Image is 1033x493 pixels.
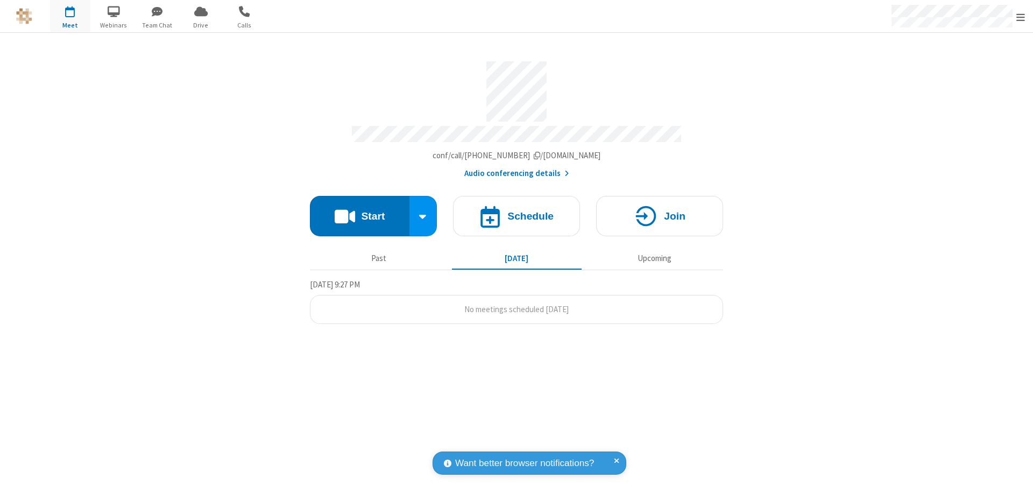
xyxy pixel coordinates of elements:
[664,211,685,221] h4: Join
[16,8,32,24] img: QA Selenium DO NOT DELETE OR CHANGE
[452,248,582,269] button: [DATE]
[409,196,437,236] div: Start conference options
[314,248,444,269] button: Past
[590,248,719,269] button: Upcoming
[181,20,221,30] span: Drive
[94,20,134,30] span: Webinars
[310,279,360,290] span: [DATE] 9:27 PM
[453,196,580,236] button: Schedule
[507,211,554,221] h4: Schedule
[361,211,385,221] h4: Start
[310,53,723,180] section: Account details
[433,150,601,162] button: Copy my meeting room linkCopy my meeting room link
[224,20,265,30] span: Calls
[596,196,723,236] button: Join
[50,20,90,30] span: Meet
[464,167,569,180] button: Audio conferencing details
[464,304,569,314] span: No meetings scheduled [DATE]
[310,196,409,236] button: Start
[310,278,723,325] section: Today's Meetings
[137,20,178,30] span: Team Chat
[455,456,594,470] span: Want better browser notifications?
[433,150,601,160] span: Copy my meeting room link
